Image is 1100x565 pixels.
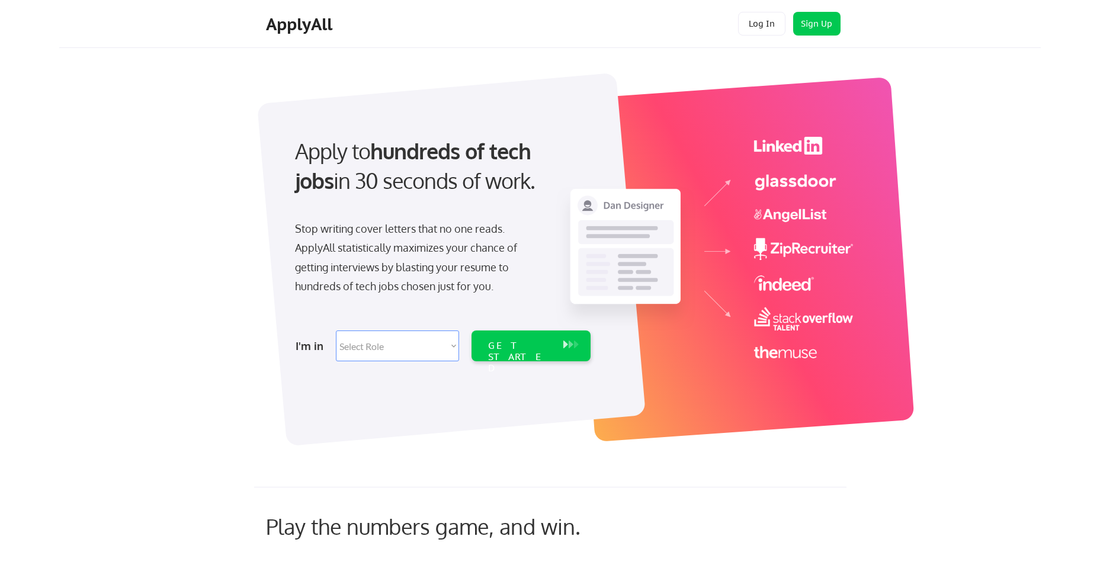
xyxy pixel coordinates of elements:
[295,136,586,196] div: Apply to in 30 seconds of work.
[295,219,538,296] div: Stop writing cover letters that no one reads. ApplyAll statistically maximizes your chance of get...
[488,340,551,374] div: GET STARTED
[295,137,536,194] strong: hundreds of tech jobs
[296,336,329,355] div: I'm in
[793,12,841,36] button: Sign Up
[738,12,785,36] button: Log In
[266,513,633,539] div: Play the numbers game, and win.
[266,14,336,34] div: ApplyAll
